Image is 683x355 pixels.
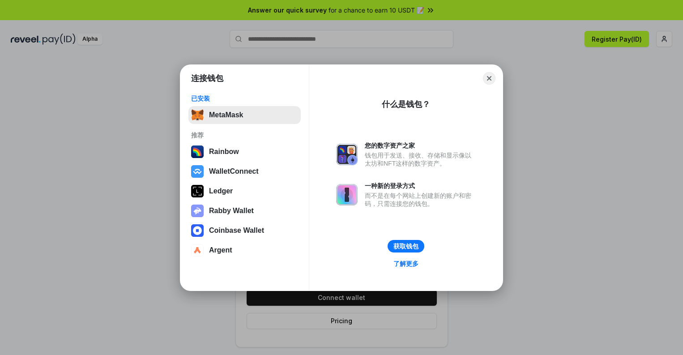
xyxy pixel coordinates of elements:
div: 您的数字资产之家 [365,141,476,150]
button: WalletConnect [188,163,301,180]
div: 已安装 [191,94,298,103]
div: 获取钱包 [393,242,418,250]
button: 获取钱包 [388,240,424,252]
img: svg+xml,%3Csvg%20width%3D%22120%22%20height%3D%22120%22%20viewBox%3D%220%200%20120%20120%22%20fil... [191,145,204,158]
img: svg+xml,%3Csvg%20fill%3D%22none%22%20height%3D%2233%22%20viewBox%3D%220%200%2035%2033%22%20width%... [191,109,204,121]
div: Ledger [209,187,233,195]
button: Coinbase Wallet [188,222,301,240]
img: svg+xml,%3Csvg%20width%3D%2228%22%20height%3D%2228%22%20viewBox%3D%220%200%2028%2028%22%20fill%3D... [191,244,204,257]
div: Coinbase Wallet [209,227,264,235]
img: svg+xml,%3Csvg%20width%3D%2228%22%20height%3D%2228%22%20viewBox%3D%220%200%2028%2028%22%20fill%3D... [191,224,204,237]
button: Rabby Wallet [188,202,301,220]
button: MetaMask [188,106,301,124]
button: Argent [188,241,301,259]
div: 钱包用于发送、接收、存储和显示像以太坊和NFT这样的数字资产。 [365,151,476,167]
div: 而不是在每个网站上创建新的账户和密码，只需连接您的钱包。 [365,192,476,208]
img: svg+xml,%3Csvg%20xmlns%3D%22http%3A%2F%2Fwww.w3.org%2F2000%2Fsvg%22%20fill%3D%22none%22%20viewBox... [336,184,358,205]
button: Close [483,72,495,85]
div: 推荐 [191,131,298,139]
img: svg+xml,%3Csvg%20xmlns%3D%22http%3A%2F%2Fwww.w3.org%2F2000%2Fsvg%22%20fill%3D%22none%22%20viewBox... [191,205,204,217]
img: svg+xml,%3Csvg%20width%3D%2228%22%20height%3D%2228%22%20viewBox%3D%220%200%2028%2028%22%20fill%3D... [191,165,204,178]
div: Argent [209,246,232,254]
div: 一种新的登录方式 [365,182,476,190]
h1: 连接钱包 [191,73,223,84]
div: 了解更多 [393,260,418,268]
img: svg+xml,%3Csvg%20xmlns%3D%22http%3A%2F%2Fwww.w3.org%2F2000%2Fsvg%22%20width%3D%2228%22%20height%3... [191,185,204,197]
div: WalletConnect [209,167,259,175]
a: 了解更多 [388,258,424,269]
button: Ledger [188,182,301,200]
button: Rainbow [188,143,301,161]
div: 什么是钱包？ [382,99,430,110]
div: MetaMask [209,111,243,119]
div: Rabby Wallet [209,207,254,215]
img: svg+xml,%3Csvg%20xmlns%3D%22http%3A%2F%2Fwww.w3.org%2F2000%2Fsvg%22%20fill%3D%22none%22%20viewBox... [336,144,358,165]
div: Rainbow [209,148,239,156]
